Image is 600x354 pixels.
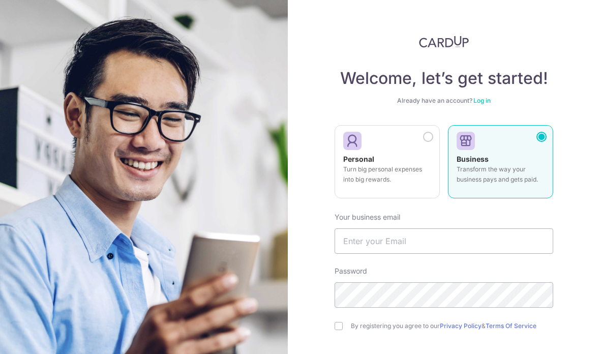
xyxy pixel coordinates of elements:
[448,125,553,204] a: Business Transform the way your business pays and gets paid.
[457,155,489,163] strong: Business
[335,125,440,204] a: Personal Turn big personal expenses into big rewards.
[335,228,553,254] input: Enter your Email
[335,68,553,88] h4: Welcome, let’s get started!
[335,97,553,105] div: Already have an account?
[335,212,400,222] label: Your business email
[440,322,482,330] a: Privacy Policy
[343,164,431,185] p: Turn big personal expenses into big rewards.
[473,97,491,104] a: Log in
[343,155,374,163] strong: Personal
[457,164,545,185] p: Transform the way your business pays and gets paid.
[351,322,553,330] label: By registering you agree to our &
[335,266,367,276] label: Password
[419,36,469,48] img: CardUp Logo
[486,322,536,330] a: Terms Of Service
